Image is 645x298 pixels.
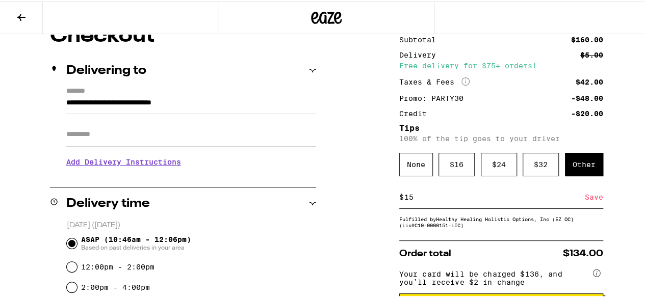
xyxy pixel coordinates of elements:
label: 2:00pm - 4:00pm [81,282,150,290]
div: Credit [399,109,434,116]
input: 0 [404,191,585,200]
p: 100% of the tip goes to your driver [399,133,603,141]
div: Delivery [399,50,443,57]
h2: Delivery time [66,196,150,208]
h2: Delivering to [66,63,146,75]
div: $42.00 [576,77,603,84]
span: Hi. Need any help? [6,7,73,15]
div: $ 32 [523,151,559,175]
span: Order total [399,248,451,257]
h1: Checkout [50,24,316,45]
div: -$48.00 [571,93,603,100]
label: 12:00pm - 2:00pm [81,261,154,269]
div: $ 24 [481,151,517,175]
div: -$20.00 [571,109,603,116]
div: $ 16 [438,151,475,175]
span: Based on past deliveries in your area [81,242,191,250]
span: Your card will be charged $136, and you’ll receive $2 in change [399,265,591,285]
div: Other [565,151,603,175]
div: None [399,151,433,175]
div: $5.00 [580,50,603,57]
div: Free delivery for $75+ orders! [399,61,603,68]
div: Save [585,184,603,207]
div: $160.00 [571,35,603,42]
span: $134.00 [563,248,603,257]
div: Promo: PARTY30 [399,93,471,100]
h5: Tips [399,123,603,131]
h3: Add Delivery Instructions [66,149,316,172]
div: Fulfilled by Healthy Healing Holistic Options, Inc (EZ OC) (Lic# C10-0000151-LIC ) [399,214,603,227]
div: $ [399,184,404,207]
span: ASAP (10:46am - 12:06pm) [81,234,191,250]
p: We'll contact you at [PHONE_NUMBER] when we arrive [66,172,316,180]
p: [DATE] ([DATE]) [67,219,316,229]
div: Subtotal [399,35,443,42]
div: Taxes & Fees [399,76,470,85]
